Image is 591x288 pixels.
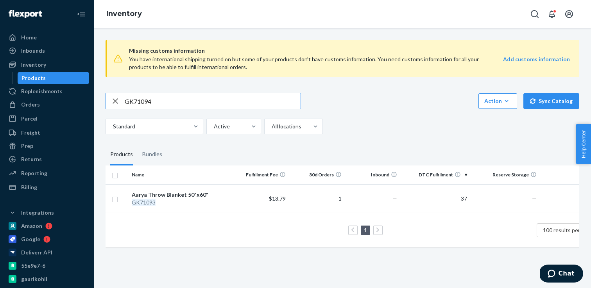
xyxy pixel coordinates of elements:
a: Page 1 is your current page [362,227,369,233]
div: Inbounds [21,47,45,55]
td: 37 [400,184,470,213]
div: Freight [21,129,40,137]
a: Billing [5,181,89,194]
th: 30d Orders [289,165,345,184]
button: Sync Catalog [523,93,579,109]
button: Open Search Box [527,6,543,22]
div: Products [110,144,133,165]
th: Reserve Storage [470,165,540,184]
a: Deliverr API [5,246,89,259]
span: — [532,195,537,202]
a: Freight [5,126,89,139]
div: Home [21,34,37,41]
span: Missing customs information [129,46,570,55]
a: Inventory [5,59,89,71]
button: Help Center [576,124,591,164]
div: Orders [21,101,40,108]
em: GK71093 [132,199,156,206]
span: $13.79 [269,195,286,202]
a: Home [5,31,89,44]
div: Billing [21,183,37,191]
div: Google [21,235,40,243]
th: Inbound [345,165,401,184]
div: Returns [21,155,42,163]
a: Returns [5,153,89,165]
div: Deliverr API [21,249,52,256]
ol: breadcrumbs [100,3,148,25]
div: Bundles [142,144,162,165]
div: Inventory [21,61,46,69]
a: Replenishments [5,85,89,98]
a: Google [5,233,89,245]
a: Reporting [5,167,89,180]
div: Replenishments [21,87,63,95]
input: Search inventory by name or sku [125,93,301,109]
div: Integrations [21,209,54,217]
button: Action [478,93,517,109]
button: Close Navigation [73,6,89,22]
div: Amazon [21,222,42,230]
a: Parcel [5,112,89,125]
strong: Add customs information [503,56,570,62]
th: DTC Fulfillment [400,165,470,184]
a: Inbounds [5,44,89,57]
span: — [392,195,397,202]
div: You have international shipping turned on but some of your products don’t have customs informatio... [129,55,482,71]
div: Prep [21,142,33,150]
div: Reporting [21,169,47,177]
a: 55e9e7-6 [5,260,89,272]
input: Active [213,123,214,130]
img: Flexport logo [9,10,42,18]
input: Standard [112,123,113,130]
button: Integrations [5,206,89,219]
div: Aarya Throw Blanket 50"x60" [132,191,230,199]
th: Fulfillment Fee [233,165,289,184]
a: Prep [5,140,89,152]
a: gaurikohli [5,273,89,285]
a: Orders [5,98,89,111]
th: Name [129,165,233,184]
td: 1 [289,184,345,213]
iframe: Opens a widget where you can chat to one of our agents [540,265,583,284]
div: Products [21,74,46,82]
a: Products [18,72,90,84]
button: Open account menu [561,6,577,22]
div: Parcel [21,115,38,123]
div: 55e9e7-6 [21,262,45,270]
a: Add customs information [503,55,570,71]
button: Open notifications [544,6,560,22]
a: Amazon [5,220,89,232]
a: Inventory [106,9,142,18]
div: gaurikohli [21,275,47,283]
div: Action [484,97,511,105]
